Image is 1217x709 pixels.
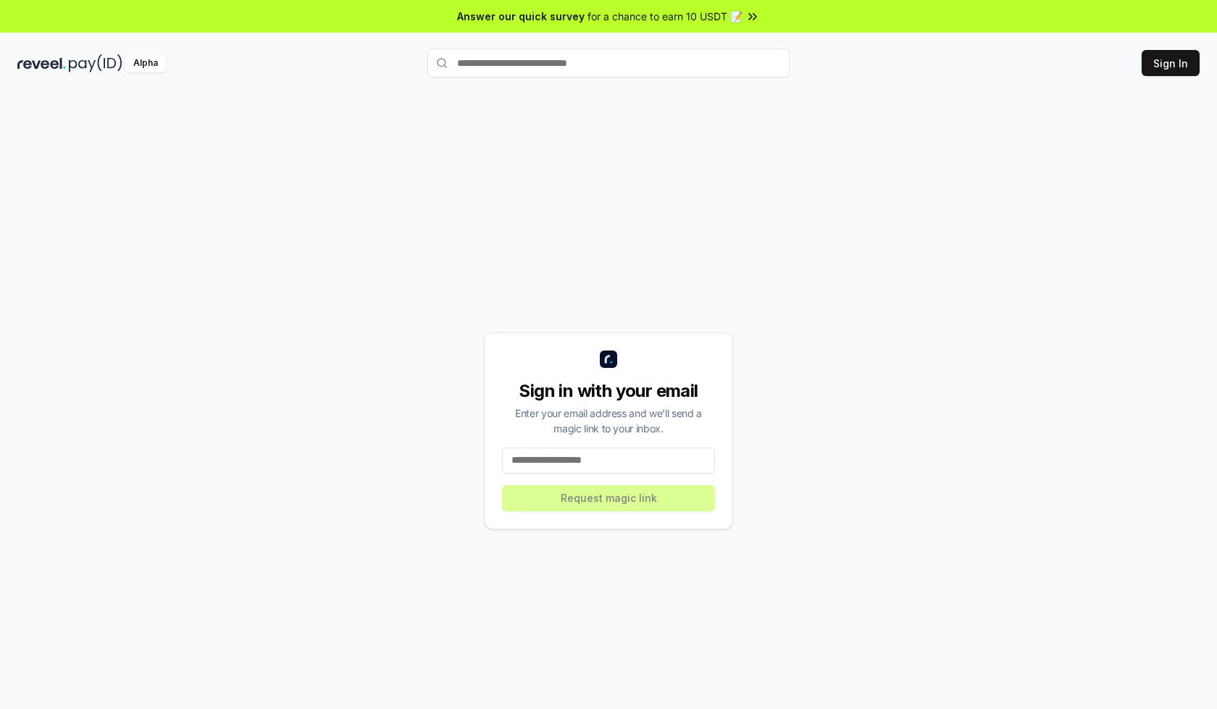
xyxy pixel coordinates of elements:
[587,9,743,24] span: for a chance to earn 10 USDT 📝
[1142,50,1200,76] button: Sign In
[69,54,122,72] img: pay_id
[600,351,617,368] img: logo_small
[457,9,585,24] span: Answer our quick survey
[502,379,715,403] div: Sign in with your email
[502,406,715,436] div: Enter your email address and we’ll send a magic link to your inbox.
[125,54,166,72] div: Alpha
[17,54,66,72] img: reveel_dark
